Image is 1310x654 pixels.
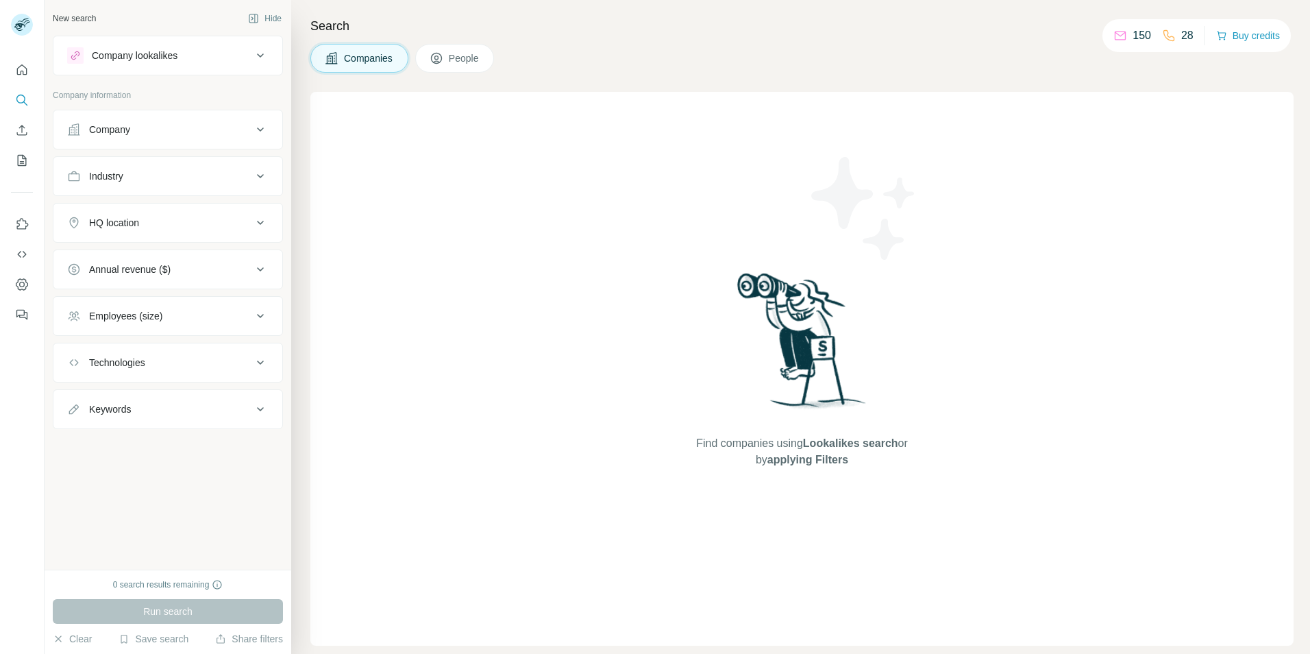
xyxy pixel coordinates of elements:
button: Industry [53,160,282,193]
button: My lists [11,148,33,173]
div: Industry [89,169,123,183]
button: Enrich CSV [11,118,33,143]
h4: Search [310,16,1294,36]
div: Keywords [89,402,131,416]
button: Company lookalikes [53,39,282,72]
span: Companies [344,51,394,65]
button: Keywords [53,393,282,426]
button: Save search [119,632,188,646]
div: 0 search results remaining [113,579,223,591]
button: Dashboard [11,272,33,297]
button: Company [53,113,282,146]
button: Employees (size) [53,300,282,332]
button: Quick start [11,58,33,82]
button: HQ location [53,206,282,239]
span: People [449,51,480,65]
img: Surfe Illustration - Stars [802,147,926,270]
p: 28 [1181,27,1194,44]
img: Surfe Illustration - Woman searching with binoculars [731,269,874,422]
button: Use Surfe API [11,242,33,267]
p: Company information [53,89,283,101]
p: 150 [1133,27,1151,44]
button: Share filters [215,632,283,646]
div: HQ location [89,216,139,230]
div: Employees (size) [89,309,162,323]
span: Lookalikes search [803,437,898,449]
button: Buy credits [1216,26,1280,45]
button: Search [11,88,33,112]
div: Annual revenue ($) [89,263,171,276]
div: Technologies [89,356,145,370]
button: Use Surfe on LinkedIn [11,212,33,237]
button: Clear [53,632,92,646]
button: Technologies [53,346,282,379]
button: Feedback [11,302,33,327]
button: Hide [238,8,291,29]
button: Annual revenue ($) [53,253,282,286]
span: Find companies using or by [692,435,911,468]
div: New search [53,12,96,25]
div: Company lookalikes [92,49,177,62]
div: Company [89,123,130,136]
span: applying Filters [767,454,848,465]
